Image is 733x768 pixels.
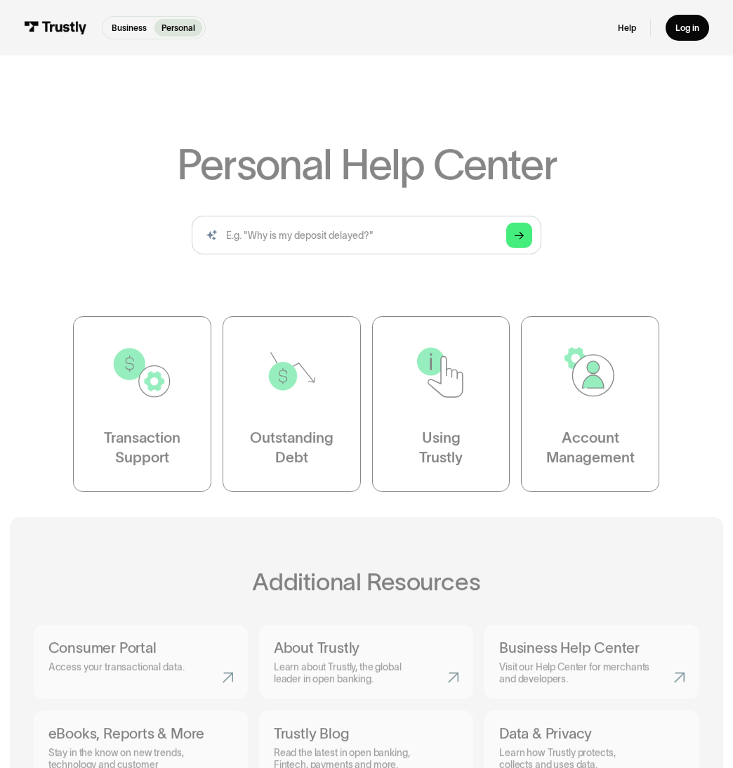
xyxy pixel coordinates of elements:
[485,625,699,699] a: Business Help CenterVisit our Help Center for merchants and developers.
[499,661,651,684] p: Visit our Help Center for merchants and developers.
[34,625,248,699] a: Consumer PortalAccess your transactional data.
[274,639,459,657] h3: About Trustly
[372,316,510,492] a: UsingTrustly
[154,19,203,37] a: Personal
[48,661,185,673] p: Access your transactional data.
[499,639,685,657] h3: Business Help Center
[48,639,234,657] h3: Consumer Portal
[618,22,636,34] a: Help
[105,19,154,37] a: Business
[274,724,459,742] h3: Trustly Blog
[250,428,334,467] div: Outstanding Debt
[419,428,463,467] div: Using Trustly
[73,316,211,492] a: TransactionSupport
[666,15,709,40] a: Log in
[48,724,234,742] h3: eBooks, Reports & More
[104,428,180,467] div: Transaction Support
[192,216,542,254] form: Search
[192,216,542,254] input: search
[522,316,660,492] a: AccountManagement
[223,316,361,492] a: OutstandingDebt
[274,661,425,684] p: Learn about Trustly, the global leader in open banking.
[177,143,557,186] h1: Personal Help Center
[24,21,86,34] img: Trustly Logo
[112,22,147,34] p: Business
[499,724,685,742] h3: Data & Privacy
[675,22,699,34] div: Log in
[161,22,195,34] p: Personal
[259,625,473,699] a: About TrustlyLearn about Trustly, the global leader in open banking.
[546,428,635,467] div: Account Management
[34,569,699,596] h2: Additional Resources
